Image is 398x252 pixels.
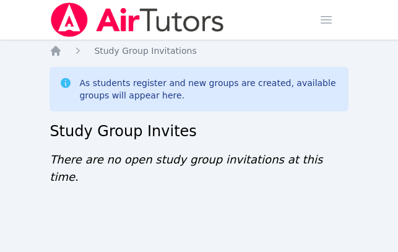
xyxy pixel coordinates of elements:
[79,77,338,102] div: As students register and new groups are created, available groups will appear here.
[50,121,348,141] h2: Study Group Invites
[50,2,225,37] img: Air Tutors
[50,45,348,57] nav: Breadcrumb
[94,46,196,56] span: Study Group Invitations
[50,153,322,183] span: There are no open study group invitations at this time.
[94,45,196,57] a: Study Group Invitations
